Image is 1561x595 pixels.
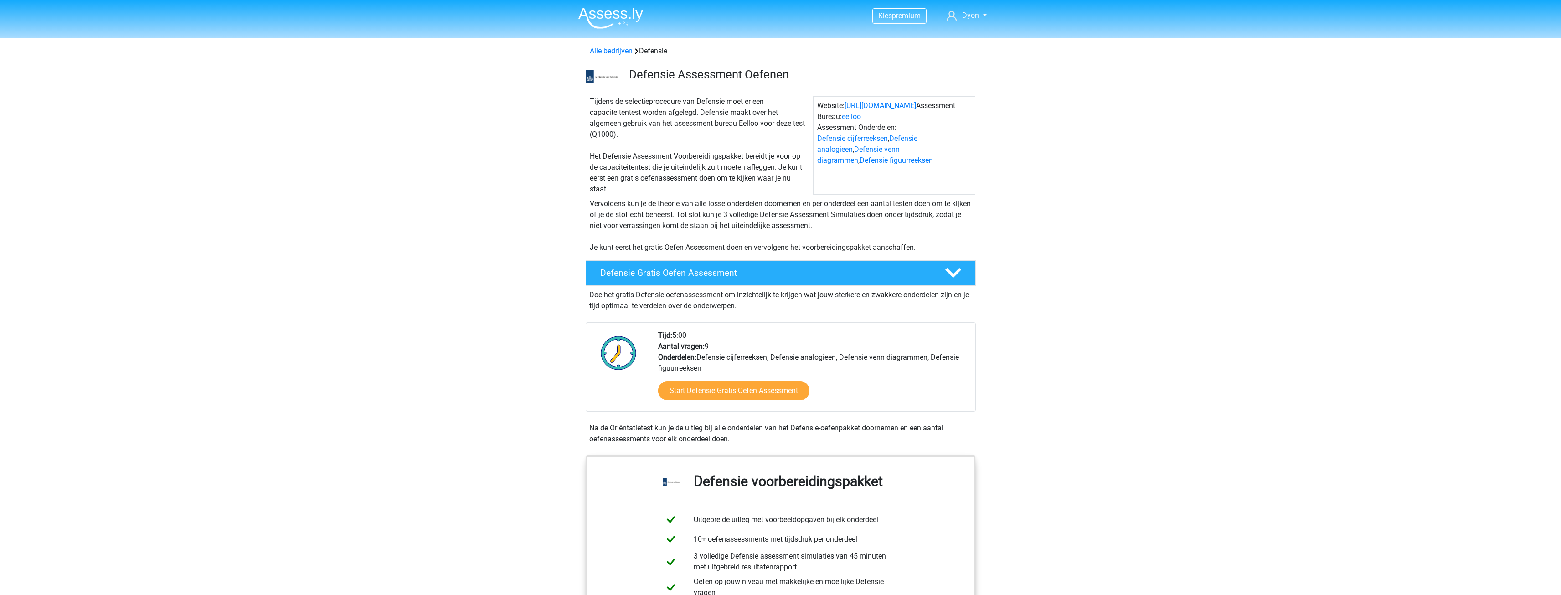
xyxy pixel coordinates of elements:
[658,331,672,340] b: Tijd:
[596,330,642,376] img: Klok
[817,145,900,165] a: Defensie venn diagrammen
[586,96,813,195] div: Tijdens de selectieprocedure van Defensie moet er een capaciteitentest worden afgelegd. Defensie ...
[629,67,969,82] h3: Defensie Assessment Oefenen
[962,11,979,20] span: Dyon
[873,10,926,22] a: Kiespremium
[878,11,892,20] span: Kies
[658,381,809,400] a: Start Defensie Gratis Oefen Assessment
[943,10,990,21] a: Dyon
[586,423,976,445] div: Na de Oriëntatietest kun je de uitleg bij alle onderdelen van het Defensie-oefenpakket doornemen ...
[586,198,975,253] div: Vervolgens kun je de theorie van alle losse onderdelen doornemen en per onderdeel een aantal test...
[586,46,975,57] div: Defensie
[578,7,643,29] img: Assessly
[813,96,975,195] div: Website: Assessment Bureau: Assessment Onderdelen: , , ,
[651,330,975,411] div: 5:00 9 Defensie cijferreeksen, Defensie analogieen, Defensie venn diagrammen, Defensie figuurreeksen
[582,260,979,286] a: Defensie Gratis Oefen Assessment
[860,156,933,165] a: Defensie figuurreeksen
[845,101,916,110] a: [URL][DOMAIN_NAME]
[586,286,976,311] div: Doe het gratis Defensie oefenassessment om inzichtelijk te krijgen wat jouw sterkere en zwakkere ...
[658,353,696,362] b: Onderdelen:
[658,342,705,351] b: Aantal vragen:
[590,47,633,55] a: Alle bedrijven
[892,11,921,20] span: premium
[817,134,917,154] a: Defensie analogieen
[842,112,861,121] a: eelloo
[817,134,888,143] a: Defensie cijferreeksen
[600,268,930,278] h4: Defensie Gratis Oefen Assessment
